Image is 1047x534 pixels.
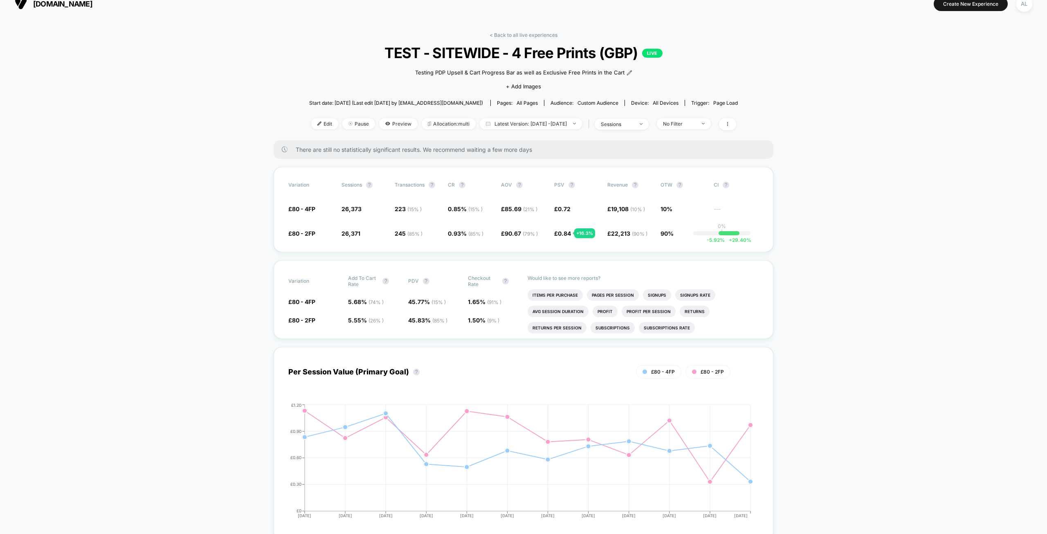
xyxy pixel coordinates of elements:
button: ? [382,278,389,284]
li: Pages Per Session [587,289,639,301]
span: -5.92 % [707,237,725,243]
span: ( 85 % ) [468,231,483,237]
span: £80 - 4FP [651,369,675,375]
tspan: [DATE] [622,513,636,518]
span: Latest Version: [DATE] - [DATE] [480,118,582,129]
img: rebalance [428,122,431,126]
span: 245 [395,230,422,237]
button: ? [676,182,683,188]
button: ? [423,278,429,284]
span: ( 26 % ) [368,318,384,324]
tspan: [DATE] [501,513,514,518]
span: £80 - 4FP [288,205,315,212]
tspan: £0.90 [290,428,301,433]
span: PDV [408,278,419,284]
div: sessions [601,121,634,127]
p: 0% [718,223,726,229]
span: CI [714,182,759,188]
tspan: [DATE] [735,513,748,518]
span: TEST - SITEWIDE - 4 Free Prints (GBP) [331,44,717,61]
tspan: [DATE] [663,513,676,518]
span: Start date: [DATE] (Last edit [DATE] by [EMAIL_ADDRESS][DOMAIN_NAME]) [309,100,483,106]
span: ( 9 % ) [487,318,499,324]
span: There are still no statistically significant results. We recommend waiting a few more days [296,146,757,153]
img: edit [317,122,321,126]
li: Profit Per Session [622,306,676,317]
span: ( 79 % ) [523,231,538,237]
img: end [640,123,643,125]
img: end [348,122,353,126]
span: 45.77 % [408,298,446,305]
span: ( 15 % ) [431,299,446,305]
span: Checkout Rate [468,275,498,287]
p: Would like to see more reports? [528,275,759,281]
img: end [573,123,576,124]
span: 26,373 [342,205,362,212]
li: Profit [593,306,618,317]
span: Variation [288,275,333,287]
span: £80 - 2FP [701,369,724,375]
span: 0.93 % [448,230,483,237]
span: ( 15 % ) [407,206,422,212]
span: 0.84 [558,230,571,237]
tspan: £0 [297,508,301,513]
span: 90% [661,230,674,237]
span: Pause [342,118,375,129]
span: £ [554,230,571,237]
span: 45.83 % [408,317,447,324]
li: Signups [643,289,671,301]
span: ( 15 % ) [468,206,483,212]
span: ( 91 % ) [487,299,501,305]
span: | [586,118,595,130]
img: calendar [486,122,490,126]
span: ( 85 % ) [432,318,447,324]
li: Avg Session Duration [528,306,589,317]
span: 1.65 % [468,298,501,305]
span: Transactions [395,182,425,188]
button: ? [516,182,523,188]
span: 19,108 [611,205,645,212]
span: all pages [517,100,538,106]
span: 26,371 [342,230,360,237]
tspan: £1.20 [291,402,301,407]
button: ? [366,182,373,188]
li: Signups Rate [675,289,715,301]
span: £80 - 4FP [288,298,315,305]
span: Page Load [713,100,738,106]
span: 0.85 % [448,205,483,212]
li: Items Per Purchase [528,289,583,301]
span: £ [607,205,645,212]
div: Pages: [497,100,538,106]
li: Subscriptions Rate [639,322,695,333]
span: £80 - 2FP [288,317,315,324]
button: ? [632,182,638,188]
span: ( 74 % ) [368,299,384,305]
tspan: £0.30 [290,482,301,487]
tspan: £0.60 [290,455,301,460]
span: 1.50 % [468,317,499,324]
span: £ [607,230,647,237]
tspan: [DATE] [298,513,311,518]
span: Variation [288,182,333,188]
span: 223 [395,205,422,212]
span: Add To Cart Rate [348,275,378,287]
tspan: [DATE] [379,513,393,518]
span: Preview [379,118,418,129]
span: + [729,237,732,243]
tspan: [DATE] [338,513,352,518]
span: 5.55 % [348,317,384,324]
span: AOV [501,182,512,188]
span: all devices [653,100,679,106]
button: ? [413,369,420,375]
span: 22,213 [611,230,647,237]
button: ? [723,182,729,188]
li: Subscriptions [591,322,635,333]
span: 0.72 [558,205,571,212]
span: Testing PDP Upsell & Cart Progress Bar as well as Exclusive Free Prints in the Cart [415,69,625,77]
span: Device: [625,100,685,106]
tspan: [DATE] [420,513,433,518]
span: CR [448,182,455,188]
span: OTW [661,182,705,188]
span: £80 - 2FP [288,230,315,237]
img: end [702,123,705,124]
